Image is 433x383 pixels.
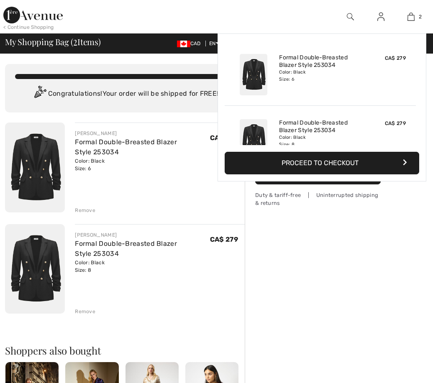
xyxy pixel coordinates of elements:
span: CA$ 279 [210,134,238,142]
div: Remove [75,207,95,214]
img: Canadian Dollar [177,41,190,47]
span: 2 [73,36,77,46]
img: My Info [377,12,384,22]
div: Color: Black Size: 6 [75,157,210,172]
div: Color: Black Size: 8 [75,259,210,274]
a: Formal Double-Breasted Blazer Style 253034 [75,138,177,156]
span: CA$ 279 [210,235,238,243]
div: Color: Black Size: 6 [279,69,361,82]
img: Formal Double-Breasted Blazer Style 253034 [240,54,267,95]
h2: Shoppers also bought [5,345,245,355]
a: Formal Double-Breasted Blazer Style 253034 [279,54,361,69]
div: Color: Black Size: 8 [279,134,361,148]
div: Remove [75,308,95,315]
img: Formal Double-Breasted Blazer Style 253034 [240,119,267,161]
img: Formal Double-Breasted Blazer Style 253034 [5,123,65,212]
div: < Continue Shopping [3,23,54,31]
a: Sign In [371,12,391,22]
img: Congratulation2.svg [31,86,48,102]
img: Formal Double-Breasted Blazer Style 253034 [5,224,65,314]
img: 1ère Avenue [3,7,63,23]
button: Proceed to Checkout [225,152,419,174]
a: Formal Double-Breasted Blazer Style 253034 [279,119,361,134]
a: Formal Double-Breasted Blazer Style 253034 [75,240,177,258]
span: EN [209,41,220,46]
a: 2 [397,12,426,22]
span: CAD [177,41,204,46]
div: Duty & tariff-free | Uninterrupted shipping & returns [255,191,381,207]
img: My Bag [407,12,415,22]
span: CA$ 279 [385,55,406,61]
div: Congratulations! Your order will be shipped for FREE! [15,86,235,102]
img: search the website [347,12,354,22]
div: [PERSON_NAME] [75,130,210,137]
span: My Shopping Bag ( Items) [5,38,101,46]
span: CA$ 279 [385,120,406,126]
div: [PERSON_NAME] [75,231,210,239]
span: 2 [419,13,422,20]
